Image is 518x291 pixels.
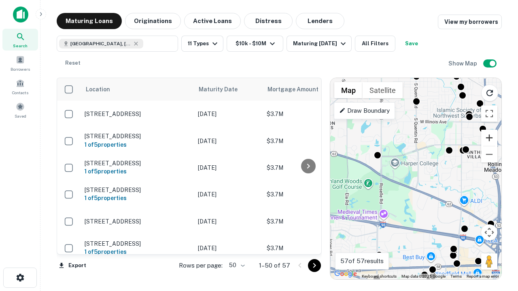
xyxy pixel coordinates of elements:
div: 50 [226,259,246,271]
h6: 1 of 5 properties [85,194,190,202]
button: Save your search to get updates of matches that match your search criteria. [399,36,425,52]
h6: 1 of 5 properties [85,167,190,176]
p: 1–50 of 57 [259,261,290,270]
p: [STREET_ADDRESS] [85,186,190,194]
p: Rows per page: [179,261,223,270]
p: [STREET_ADDRESS] [85,218,190,225]
button: Lenders [296,13,344,29]
p: [STREET_ADDRESS] [85,160,190,167]
button: Maturing Loans [57,13,122,29]
p: $3.7M [267,110,348,118]
button: Maturing [DATE] [287,36,352,52]
button: Reload search area [481,84,498,101]
button: Zoom out [481,146,497,162]
button: Keyboard shortcuts [362,274,397,279]
iframe: Chat Widget [478,200,518,239]
button: Distress [244,13,293,29]
p: 57 of 57 results [340,256,384,266]
button: Export [57,259,88,272]
div: Maturing [DATE] [293,39,348,48]
th: Location [81,78,194,101]
p: [DATE] [198,190,259,199]
button: Show street map [334,82,363,98]
p: [DATE] [198,244,259,253]
span: Mortgage Amount [267,84,329,94]
a: Contacts [2,76,38,97]
p: $3.7M [267,137,348,145]
span: Saved [15,113,26,119]
span: Borrowers [11,66,30,72]
p: $3.7M [267,217,348,226]
span: Maturity Date [199,84,248,94]
p: Draw Boundary [339,106,390,116]
h6: 1 of 5 properties [85,247,190,256]
p: [STREET_ADDRESS] [85,110,190,118]
button: All Filters [355,36,395,52]
button: Go to next page [308,259,321,272]
span: Location [85,84,110,94]
a: Search [2,29,38,51]
p: [DATE] [198,110,259,118]
p: [DATE] [198,217,259,226]
h6: 1 of 5 properties [85,140,190,149]
a: View my borrowers [438,15,502,29]
p: [STREET_ADDRESS] [85,240,190,247]
span: Search [13,42,28,49]
p: $3.7M [267,244,348,253]
div: 0 0 [330,78,501,279]
p: $3.7M [267,163,348,172]
span: Map data ©2025 Google [401,274,446,278]
button: $10k - $10M [227,36,283,52]
th: Mortgage Amount [263,78,352,101]
a: Open this area in Google Maps (opens a new window) [332,269,359,279]
p: $3.7M [267,190,348,199]
p: [STREET_ADDRESS] [85,133,190,140]
a: Terms (opens in new tab) [450,274,462,278]
h6: Show Map [448,59,478,68]
th: Maturity Date [194,78,263,101]
button: Originations [125,13,181,29]
button: Active Loans [184,13,241,29]
a: Report a map error [467,274,499,278]
button: Toggle fullscreen view [481,105,497,122]
button: 11 Types [181,36,223,52]
p: [DATE] [198,163,259,172]
span: [GEOGRAPHIC_DATA], [GEOGRAPHIC_DATA] [70,40,131,47]
button: Reset [60,55,86,71]
button: Zoom in [481,130,497,146]
button: Show satellite imagery [363,82,403,98]
p: [DATE] [198,137,259,145]
button: Drag Pegman onto the map to open Street View [481,253,497,270]
span: Contacts [12,89,28,96]
img: capitalize-icon.png [13,6,28,23]
a: Borrowers [2,52,38,74]
img: Google [332,269,359,279]
a: Saved [2,99,38,121]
